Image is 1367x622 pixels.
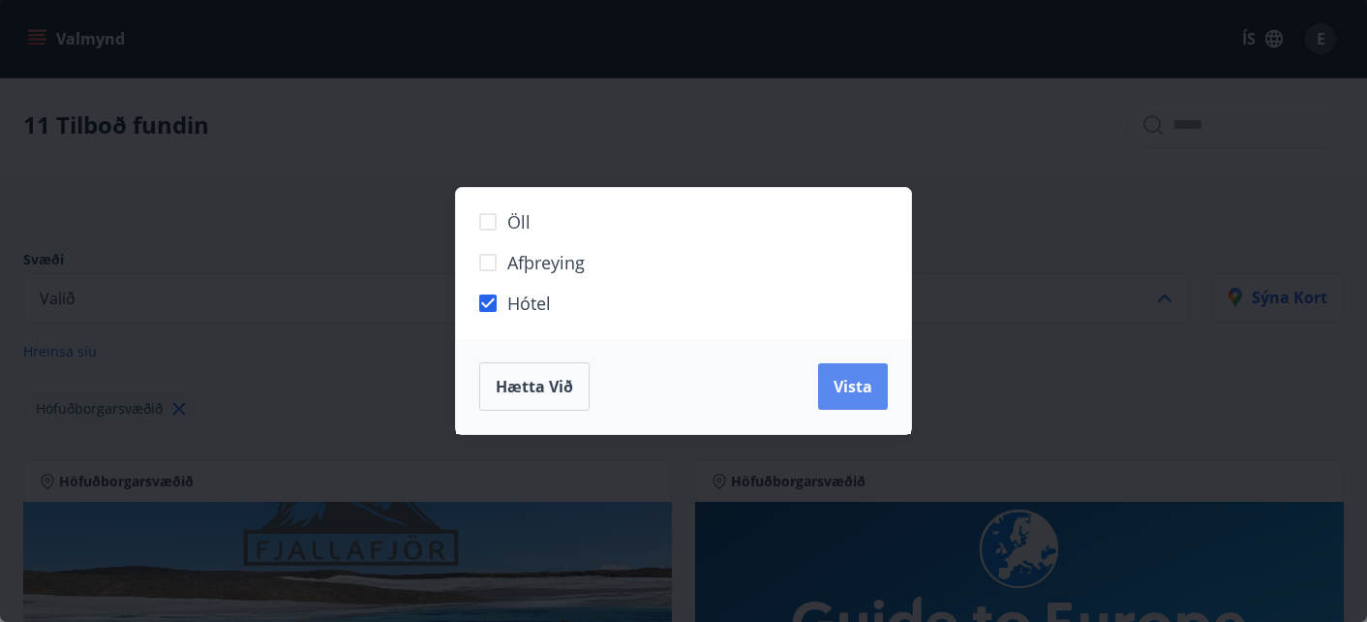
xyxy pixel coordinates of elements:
button: Hætta við [479,362,590,411]
span: Vista [834,376,872,397]
span: Hótel [507,291,551,316]
button: Vista [818,363,888,410]
span: Afþreying [507,250,585,275]
span: Öll [507,209,531,234]
span: Hætta við [496,376,573,397]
